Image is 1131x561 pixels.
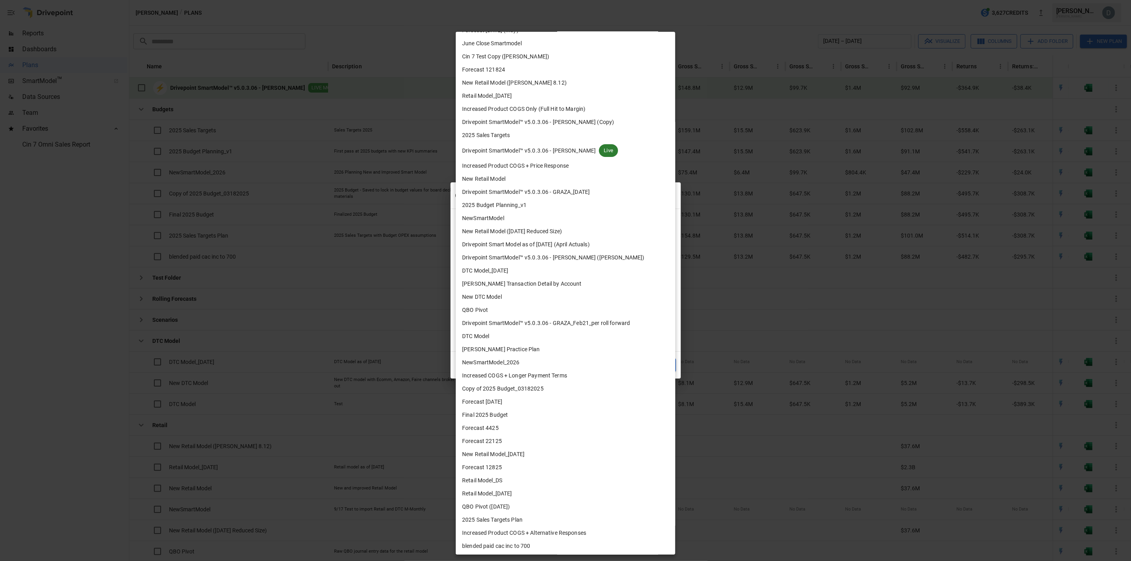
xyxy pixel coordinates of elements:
span: New Retail Model ([PERSON_NAME] 8.12) [462,79,567,87]
span: [PERSON_NAME] Practice Plan [462,345,540,354]
span: Forecast [DATE] [462,398,502,406]
span: NewSmartModel [462,214,504,222]
span: Forecast 12825 [462,463,502,472]
span: Increased Product COGS + Price Response [462,162,569,170]
span: Forecast 4425 [462,424,499,432]
span: NewSmartModel_2026 [462,358,519,367]
span: New Retail Model [462,175,505,183]
span: Drivepoint SmartModel™ v5.0.3.06 - [PERSON_NAME] ([PERSON_NAME]) [462,253,644,262]
span: Drivepoint SmartModel™ v5.0.3.06 - [PERSON_NAME] (Copy) [462,118,614,126]
span: [PERSON_NAME] Transaction Detail by Account [462,280,582,288]
span: Forecast 22125 [462,437,502,445]
span: Cin 7 Test Copy ([PERSON_NAME]) [462,52,549,61]
span: June Close Smartmodel [462,39,522,48]
span: Increased Product COGS + Alternative Responses [462,529,586,537]
span: Drivepoint Smart Model as of [DATE] (April Actuals) [462,240,590,249]
span: Forecast 121824 [462,66,505,74]
span: Copy of 2025 Budget_03182025 [462,385,544,393]
span: Increased COGS + Longer Payment Terms [462,371,567,380]
span: Drivepoint SmartModel™ v5.0.3.06 - [PERSON_NAME] [462,147,596,155]
span: Increased Product COGS Only (Full Hit to Margin) [462,105,585,113]
span: Retail Model_[DATE] [462,489,512,498]
span: New Retail Model ([DATE] Reduced Size) [462,227,562,236]
span: Retail Model_[DATE] [462,92,512,100]
span: 2025 Sales Targets [462,131,510,139]
span: Drivepoint SmartModel™ v5.0.3.06 - GRAZA_Feb21_per roll forward [462,319,630,327]
span: DTC Model_[DATE] [462,267,508,275]
span: New Retail Model_[DATE] [462,450,525,458]
span: Live [599,147,618,155]
span: New DTC Model [462,293,502,301]
span: Drivepoint SmartModel™ v5.0.3.06 - GRAZA_[DATE] [462,188,590,196]
span: Final 2025 Budget [462,411,508,419]
span: 2025 Budget Planning_v1 [462,201,527,209]
span: QBO Pivot [462,306,488,314]
span: blended paid cac inc to 700 [462,542,531,550]
span: DTC Model [462,332,489,340]
span: QBO Pivot ([DATE]) [462,503,510,511]
span: 2025 Sales Targets Plan [462,516,523,524]
span: Retail Model_DS [462,476,502,485]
